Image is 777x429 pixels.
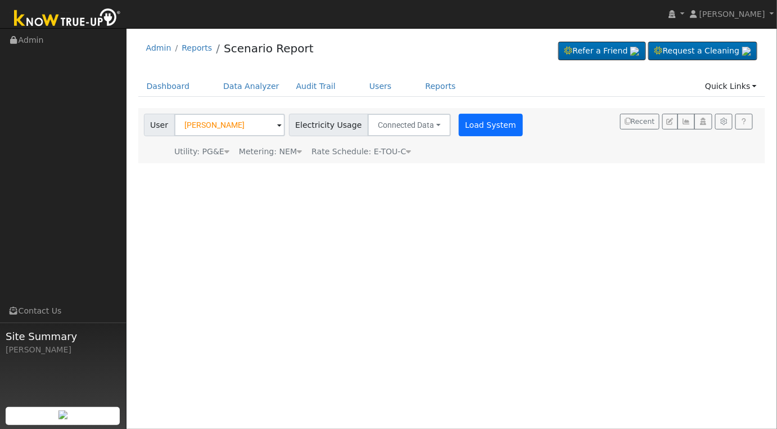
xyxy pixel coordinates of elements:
span: User [144,114,175,136]
img: retrieve [742,47,751,56]
img: retrieve [58,410,67,419]
button: Connected Data [368,114,451,136]
a: Quick Links [697,76,765,97]
input: Select a User [174,114,285,136]
a: Reports [182,43,212,52]
span: Electricity Usage [289,114,368,136]
a: Audit Trail [288,76,344,97]
a: Reports [417,76,464,97]
a: Scenario Report [224,42,314,55]
button: Multi-Series Graph [677,114,695,129]
a: Admin [146,43,171,52]
button: Load System [459,114,523,136]
span: [PERSON_NAME] [699,10,765,19]
span: Alias: HETOUC [311,147,411,156]
span: Site Summary [6,329,120,344]
a: Help Link [735,114,753,129]
button: Edit User [662,114,678,129]
button: Recent [620,114,659,129]
div: [PERSON_NAME] [6,344,120,356]
a: Refer a Friend [558,42,646,61]
a: Dashboard [138,76,198,97]
a: Users [361,76,400,97]
img: Know True-Up [8,6,127,32]
a: Request a Cleaning [648,42,757,61]
div: Utility: PG&E [174,146,229,158]
button: Login As [694,114,712,129]
img: retrieve [630,47,639,56]
button: Settings [715,114,733,129]
div: Metering: NEM [239,146,302,158]
a: Data Analyzer [215,76,288,97]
